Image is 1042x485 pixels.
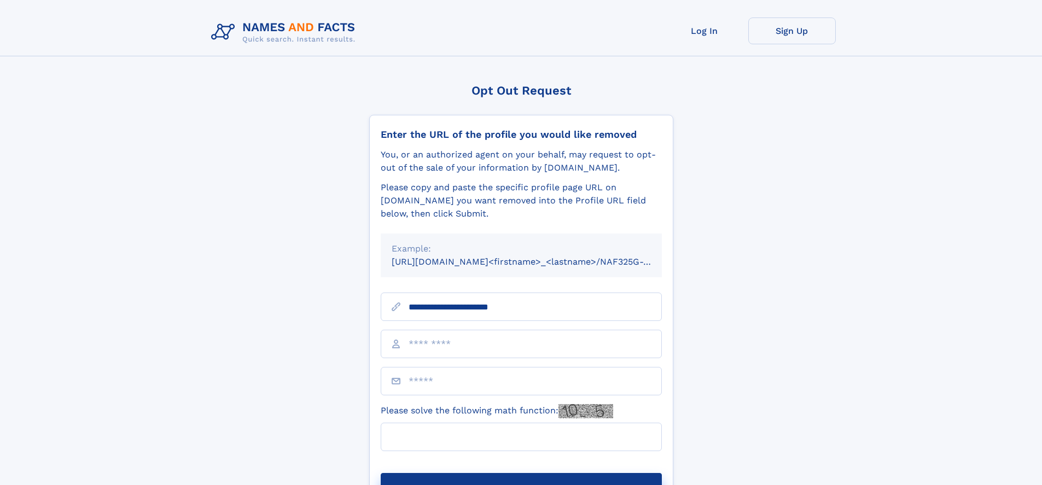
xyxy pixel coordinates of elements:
div: Enter the URL of the profile you would like removed [381,128,662,141]
a: Log In [661,17,748,44]
a: Sign Up [748,17,836,44]
small: [URL][DOMAIN_NAME]<firstname>_<lastname>/NAF325G-xxxxxxxx [392,256,683,267]
div: Opt Out Request [369,84,673,97]
img: Logo Names and Facts [207,17,364,47]
div: Example: [392,242,651,255]
div: Please copy and paste the specific profile page URL on [DOMAIN_NAME] you want removed into the Pr... [381,181,662,220]
label: Please solve the following math function: [381,404,613,418]
div: You, or an authorized agent on your behalf, may request to opt-out of the sale of your informatio... [381,148,662,174]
